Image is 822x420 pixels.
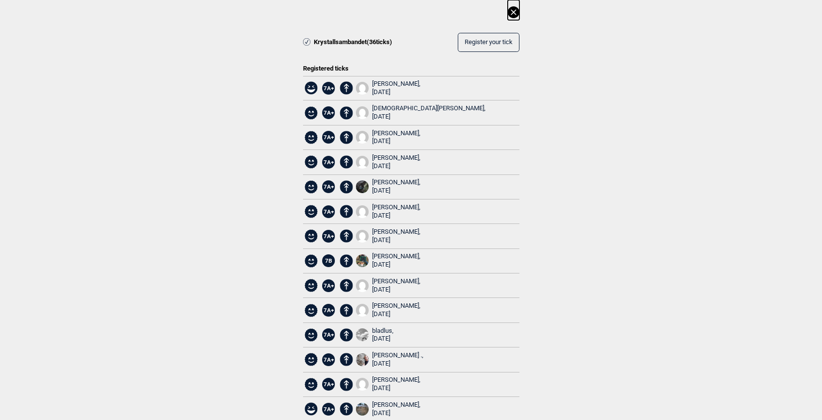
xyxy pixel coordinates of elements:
[356,401,421,418] a: 53708537 CFBB 4868 8 BEF DB81 A786 F78 D[PERSON_NAME], [DATE]
[322,328,335,341] span: 7A+
[372,327,394,344] div: bladlus,
[322,82,335,95] span: 7A+
[303,58,519,73] div: Registered ticks
[372,80,421,97] div: [PERSON_NAME],
[372,261,421,269] div: [DATE]
[372,212,421,220] div: [DATE]
[322,279,335,292] span: 7A+
[356,252,421,269] a: Chamonix[PERSON_NAME], [DATE]
[356,104,486,121] a: User fallback1[DEMOGRAPHIC_DATA][PERSON_NAME], [DATE]
[356,178,421,195] a: A45 D9 E0 B D63 C 4415 9 BDC 14627150 ABEA[PERSON_NAME], [DATE]
[322,156,335,169] span: 7A+
[458,33,519,52] button: Register your tick
[372,178,421,195] div: [PERSON_NAME],
[356,403,369,416] img: 53708537 CFBB 4868 8 BEF DB81 A786 F78 D
[372,277,421,294] div: [PERSON_NAME],
[356,376,421,393] a: User fallback1[PERSON_NAME], [DATE]
[356,302,421,319] a: User fallback1[PERSON_NAME], [DATE]
[372,335,394,343] div: [DATE]
[465,39,513,46] span: Register your tick
[372,129,421,146] div: [PERSON_NAME],
[314,38,392,47] span: Krystallsambandet ( 36 ticks)
[372,252,421,269] div: [PERSON_NAME],
[356,80,421,97] a: User fallback1[PERSON_NAME], [DATE]
[372,88,421,97] div: [DATE]
[372,286,421,294] div: [DATE]
[322,403,335,416] span: 7A+
[322,205,335,218] span: 7A+
[322,304,335,317] span: 7A+
[372,310,421,319] div: [DATE]
[356,230,369,243] img: User fallback1
[356,327,394,344] a: A4 ABD860 CB33 44 B8 A471 723 F1 B4 F5 EECbladlus, [DATE]
[372,137,421,146] div: [DATE]
[322,353,335,366] span: 7A+
[372,236,421,245] div: [DATE]
[356,328,369,341] img: A4 ABD860 CB33 44 B8 A471 723 F1 B4 F5 EEC
[372,302,421,319] div: [PERSON_NAME],
[356,279,369,292] img: User fallback1
[372,360,423,368] div: [DATE]
[356,82,369,95] img: User fallback1
[356,378,369,391] img: User fallback1
[372,384,421,393] div: [DATE]
[322,131,335,144] span: 7A+
[356,351,423,368] a: 190275891 5735307039843517 253515035280988347 n[PERSON_NAME] ., [DATE]
[372,203,421,220] div: [PERSON_NAME],
[372,113,486,121] div: [DATE]
[372,376,421,393] div: [PERSON_NAME],
[356,129,421,146] a: User fallback1[PERSON_NAME], [DATE]
[356,203,421,220] a: User fallback1[PERSON_NAME], [DATE]
[322,230,335,243] span: 7A+
[356,131,369,144] img: User fallback1
[322,254,335,267] span: 7B
[322,106,335,119] span: 7A+
[372,187,421,195] div: [DATE]
[356,304,369,317] img: User fallback1
[372,104,486,121] div: [DEMOGRAPHIC_DATA][PERSON_NAME],
[322,180,335,193] span: 7A+
[372,351,423,368] div: [PERSON_NAME] .,
[356,106,369,119] img: User fallback1
[356,205,369,218] img: User fallback1
[356,277,421,294] a: User fallback1[PERSON_NAME], [DATE]
[356,180,369,193] img: A45 D9 E0 B D63 C 4415 9 BDC 14627150 ABEA
[372,401,421,418] div: [PERSON_NAME],
[322,378,335,391] span: 7A+
[356,154,421,171] a: User fallback1[PERSON_NAME], [DATE]
[356,228,421,245] a: User fallback1[PERSON_NAME], [DATE]
[356,353,369,366] img: 190275891 5735307039843517 253515035280988347 n
[372,409,421,418] div: [DATE]
[372,228,421,245] div: [PERSON_NAME],
[356,156,369,169] img: User fallback1
[356,254,369,267] img: Chamonix
[372,162,421,171] div: [DATE]
[372,154,421,171] div: [PERSON_NAME],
